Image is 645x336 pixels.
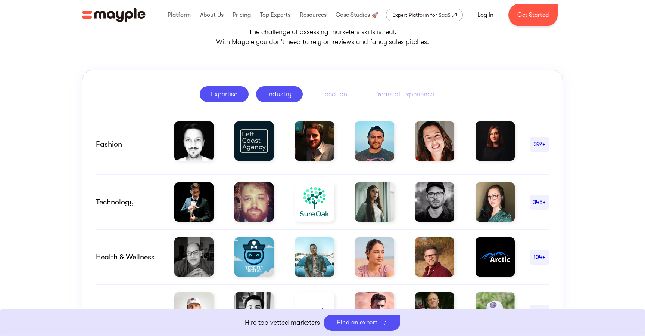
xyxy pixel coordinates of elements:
[530,198,549,207] div: 345+
[508,4,558,26] a: Get Started
[530,140,549,149] div: 397+
[82,27,563,47] p: The challenge of assessing marketers skills is real. With Mayple you don't need to rely on review...
[82,8,146,22] img: Mayple logo
[298,3,328,27] div: Resources
[166,3,193,27] div: Platform
[198,3,225,27] div: About Us
[211,90,237,99] div: Expertise
[96,308,159,317] div: Beauty
[386,9,463,21] a: Expert Platform for SaaS
[96,198,159,207] div: Technology
[530,253,549,262] div: 104+
[267,90,292,99] div: Industry
[377,90,434,99] div: Years of Experience
[530,308,549,317] div: 64+
[96,140,159,149] div: Fashion
[82,8,146,22] a: home
[258,3,292,27] div: Top Experts
[392,10,451,19] div: Expert Platform for SaaS
[468,6,502,24] a: Log In
[231,3,253,27] div: Pricing
[96,253,159,262] div: Health & Wellness
[321,90,347,99] div: Location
